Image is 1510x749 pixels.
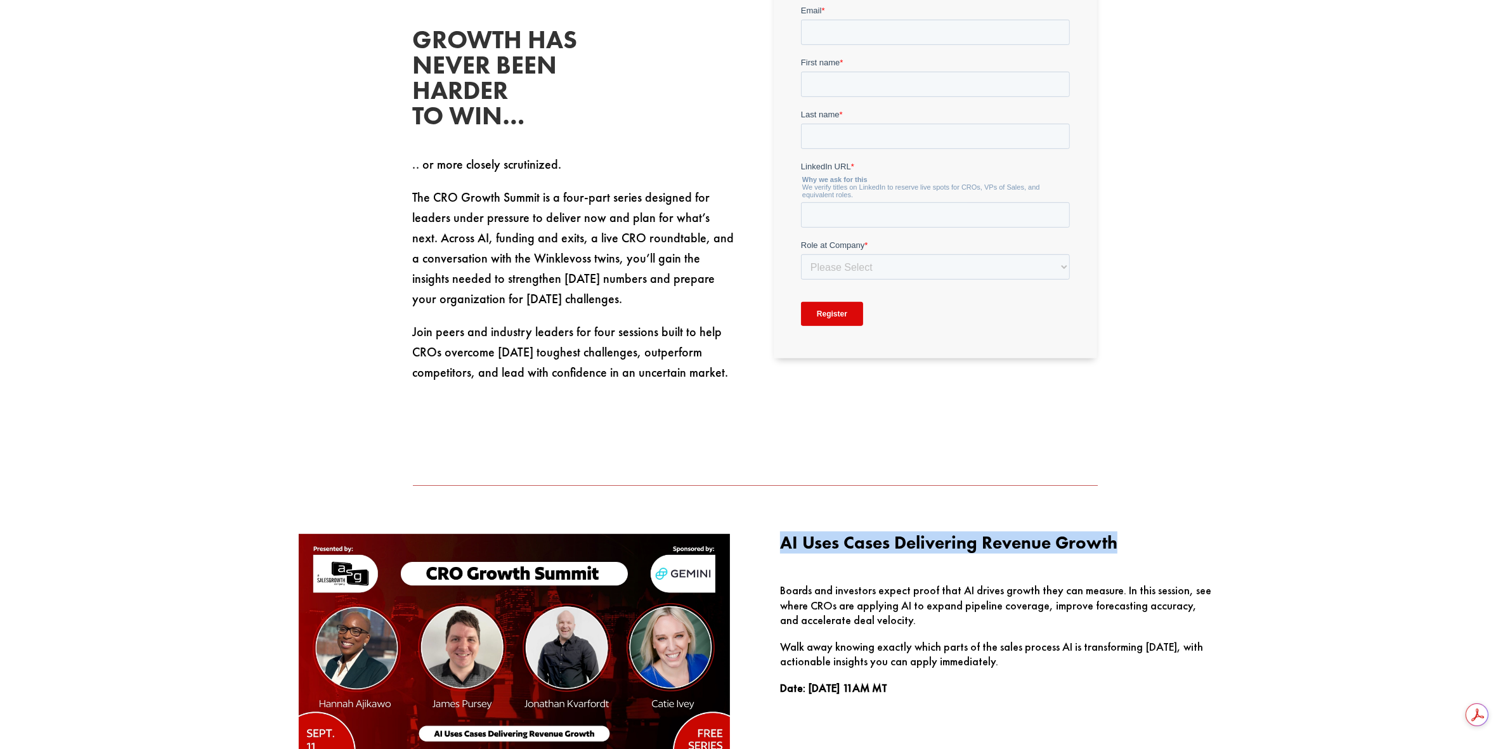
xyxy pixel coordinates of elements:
[780,531,1117,554] span: AI Uses Cases Delivering Revenue Growth
[413,189,734,307] span: The CRO Growth Summit is a four-part series designed for leaders under pressure to deliver now an...
[780,681,887,695] strong: Date: [DATE] 11AM MT
[413,156,562,173] span: .. or more closely scrutinized.
[780,583,1211,639] p: Boards and investors expect proof that AI drives growth they can measure. In this session, see wh...
[413,27,603,135] h2: Growth has never been harder to win…
[801,4,1070,338] iframe: Form 0
[780,639,1211,681] p: Walk away knowing exactly which parts of the sales process AI is transforming [DATE], with action...
[413,323,729,381] span: Join peers and industry leaders for four sessions built to help CROs overcome [DATE] toughest cha...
